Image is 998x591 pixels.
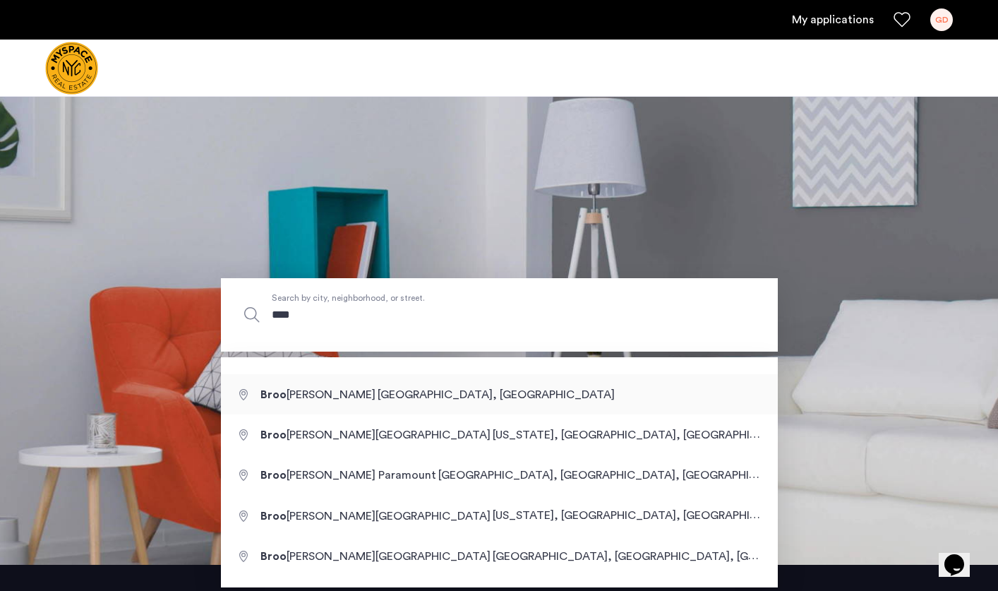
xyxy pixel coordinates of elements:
[260,511,287,522] span: Broo
[221,278,778,352] input: Apartment Search
[260,551,287,562] span: Broo
[260,389,378,400] span: [PERSON_NAME]
[45,42,98,95] img: logo
[272,290,661,304] span: Search by city, neighborhood, or street.
[792,11,874,28] a: My application
[260,429,493,441] span: [PERSON_NAME][GEOGRAPHIC_DATA]
[930,8,953,31] div: GD
[45,42,98,95] a: Cazamio logo
[493,550,974,562] span: [GEOGRAPHIC_DATA], [GEOGRAPHIC_DATA], [GEOGRAPHIC_DATA], [GEOGRAPHIC_DATA]
[438,469,920,481] span: [GEOGRAPHIC_DATA], [GEOGRAPHIC_DATA], [GEOGRAPHIC_DATA], [GEOGRAPHIC_DATA]
[378,389,615,400] span: [GEOGRAPHIC_DATA], [GEOGRAPHIC_DATA]
[939,535,984,577] iframe: chat widget
[493,509,798,521] span: [US_STATE], [GEOGRAPHIC_DATA], [GEOGRAPHIC_DATA]
[894,11,910,28] a: Favorites
[493,429,798,441] span: [US_STATE], [GEOGRAPHIC_DATA], [GEOGRAPHIC_DATA]
[260,551,493,562] span: [PERSON_NAME][GEOGRAPHIC_DATA]
[260,470,438,481] span: [PERSON_NAME] Paramount
[260,511,493,522] span: [PERSON_NAME][GEOGRAPHIC_DATA]
[260,429,287,441] span: Broo
[260,470,287,481] span: Broo
[260,389,287,400] span: Broo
